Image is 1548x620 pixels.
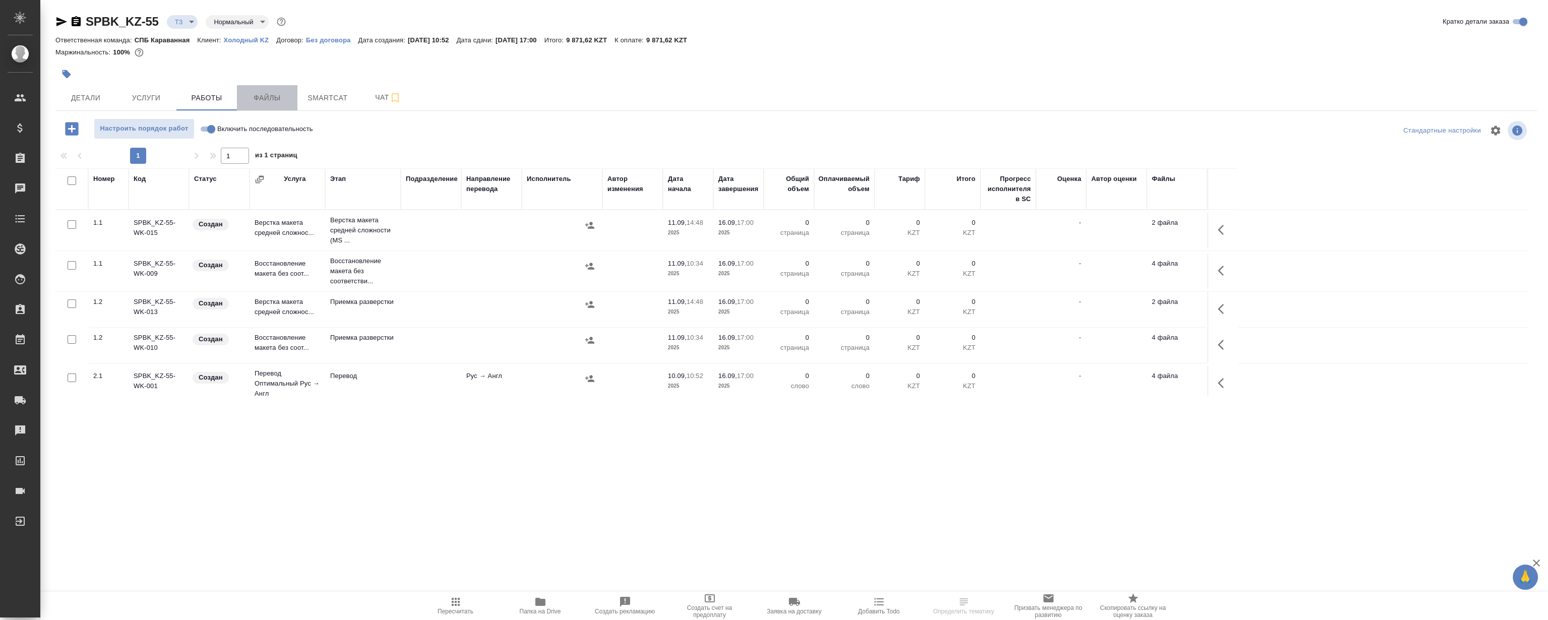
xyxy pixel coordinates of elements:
p: 0 [819,333,870,343]
span: Smartcat [303,92,352,104]
span: Детали [61,92,110,104]
div: Исполнитель [527,174,571,184]
p: Восстановление макета без соответстви... [330,256,396,286]
div: 1.1 [93,218,123,228]
span: Кратко детали заказа [1443,17,1509,27]
p: 17:00 [737,334,754,341]
p: 0 [930,259,975,269]
span: Посмотреть информацию [1508,121,1529,140]
a: SPBK_KZ-55 [86,15,159,28]
p: 2025 [718,228,759,238]
div: Заказ еще не согласован с клиентом, искать исполнителей рано [192,333,244,346]
td: SPBK_KZ-55-WK-010 [129,328,189,363]
p: Создан [199,298,223,308]
p: 2025 [668,307,708,317]
p: KZT [880,307,920,317]
p: страница [819,269,870,279]
p: 0 [930,297,975,307]
a: Без договора [306,35,358,44]
button: Назначить [582,371,597,386]
button: Здесь прячутся важные кнопки [1212,218,1236,242]
p: Создан [199,219,223,229]
p: Итого: [544,36,566,44]
p: KZT [930,307,975,317]
p: 16.09, [718,219,737,226]
p: KZT [930,228,975,238]
div: ТЗ [167,15,198,29]
button: Назначить [582,259,597,274]
p: 2025 [718,307,759,317]
p: 0 [819,371,870,381]
p: 2025 [668,269,708,279]
p: Холодный KZ [224,36,277,44]
button: Добавить работу [58,118,86,139]
p: 17:00 [737,298,754,305]
p: 17:00 [737,219,754,226]
span: Услуги [122,92,170,104]
div: Заказ еще не согласован с клиентом, искать исполнителей рано [192,371,244,385]
p: страница [769,228,809,238]
p: 0 [819,259,870,269]
p: 4 файла [1152,371,1202,381]
span: Настроить порядок работ [99,123,189,135]
div: Номер [93,174,115,184]
p: 10:34 [687,260,703,267]
button: Скопировать ссылку [70,16,82,28]
p: 2025 [668,381,708,391]
p: 16.09, [718,372,737,380]
p: 16.09, [718,298,737,305]
div: Итого [957,174,975,184]
button: 🙏 [1513,565,1538,590]
p: 2025 [718,269,759,279]
p: страница [819,307,870,317]
button: Здесь прячутся важные кнопки [1212,333,1236,357]
span: из 1 страниц [255,149,297,164]
div: Прогресс исполнителя в SC [985,174,1031,204]
a: - [1079,298,1081,305]
button: Назначить [582,297,597,312]
td: Восстановление макета без соот... [250,254,325,289]
p: страница [819,343,870,353]
p: Создан [199,334,223,344]
p: 10:52 [687,372,703,380]
button: Назначить [582,333,597,348]
div: Услуга [284,174,305,184]
p: Без договора [306,36,358,44]
p: 0 [769,297,809,307]
div: split button [1401,123,1483,139]
div: 1.2 [93,297,123,307]
p: 4 файла [1152,333,1202,343]
p: 0 [880,259,920,269]
p: 17:00 [737,260,754,267]
p: Создан [199,260,223,270]
div: 1.2 [93,333,123,343]
div: Тариф [898,174,920,184]
div: Подразделение [406,174,458,184]
div: Оценка [1057,174,1081,184]
button: Доп статусы указывают на важность/срочность заказа [275,15,288,28]
span: Включить последовательность [217,124,313,134]
p: 2 файла [1152,297,1202,307]
button: Сгруппировать [255,174,265,184]
p: слово [769,381,809,391]
p: Дата создания: [358,36,408,44]
p: 11.09, [668,260,687,267]
p: KZT [930,343,975,353]
p: Клиент: [197,36,223,44]
span: Настроить таблицу [1483,118,1508,143]
a: - [1079,372,1081,380]
td: SPBK_KZ-55-WK-009 [129,254,189,289]
p: 0 [880,218,920,228]
div: Этап [330,174,346,184]
a: Холодный KZ [224,35,277,44]
p: 11.09, [668,298,687,305]
p: 11.09, [668,219,687,226]
div: Оплачиваемый объем [819,174,870,194]
p: 9 871,62 KZT [566,36,614,44]
p: Приемка разверстки [330,333,396,343]
p: Договор: [276,36,306,44]
div: 1.1 [93,259,123,269]
svg: Подписаться [389,92,401,104]
p: 2025 [718,381,759,391]
div: Статус [194,174,217,184]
